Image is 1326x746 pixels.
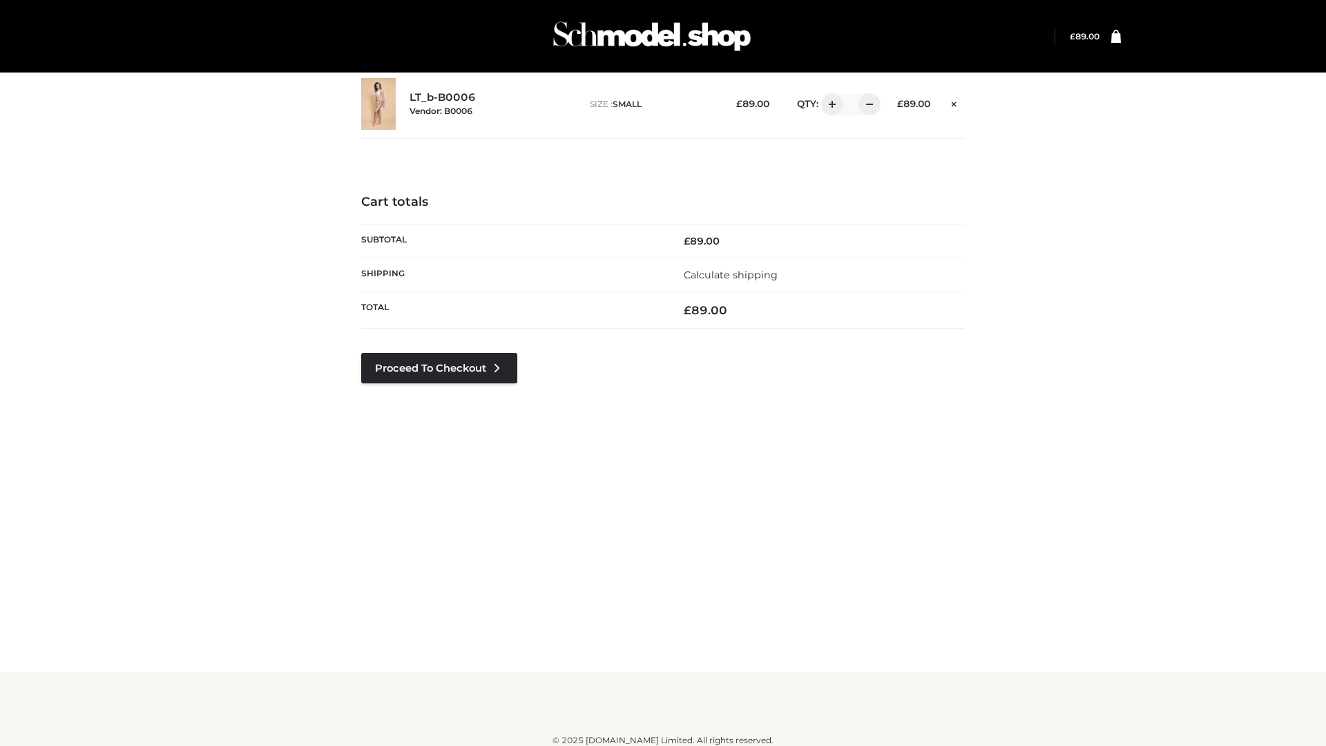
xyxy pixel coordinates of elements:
a: LT_b-B0006 [410,91,476,104]
span: £ [1070,31,1075,41]
span: SMALL [613,99,642,109]
a: £89.00 [1070,31,1099,41]
bdi: 89.00 [1070,31,1099,41]
p: size : [590,98,715,111]
th: Total [361,292,663,329]
span: £ [684,303,691,317]
img: LT_b-B0006 - SMALL [361,78,396,130]
a: Remove this item [944,93,965,111]
span: £ [897,98,903,109]
img: Schmodel Admin 964 [548,9,756,64]
div: QTY: [783,93,876,115]
bdi: 89.00 [684,235,720,247]
span: £ [684,235,690,247]
a: Calculate shipping [684,269,778,281]
bdi: 89.00 [684,303,727,317]
h4: Cart totals [361,195,965,210]
small: Vendor: B0006 [410,106,472,116]
span: £ [736,98,742,109]
bdi: 89.00 [897,98,930,109]
bdi: 89.00 [736,98,769,109]
a: Proceed to Checkout [361,353,517,383]
th: Shipping [361,258,663,291]
th: Subtotal [361,224,663,258]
